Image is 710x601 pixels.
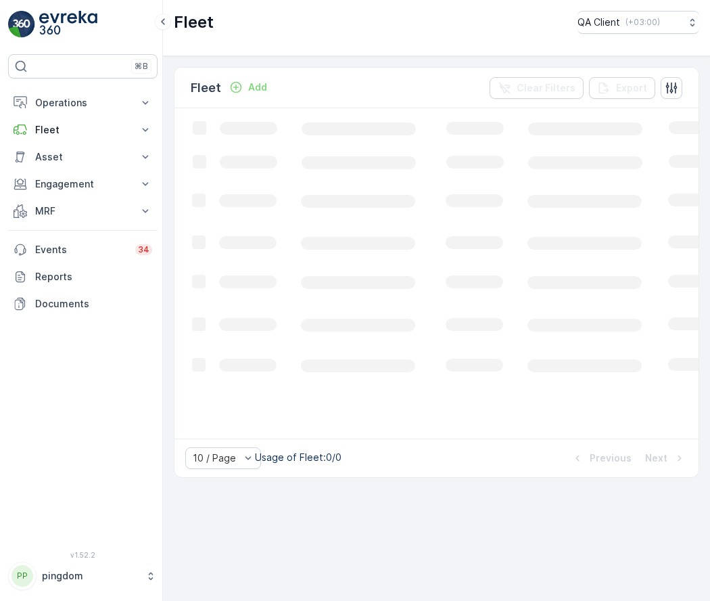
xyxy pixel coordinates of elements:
[8,236,158,263] a: Events34
[39,11,97,38] img: logo_light-DOdMpM7g.png
[644,450,688,466] button: Next
[8,290,158,317] a: Documents
[35,150,131,164] p: Asset
[8,263,158,290] a: Reports
[255,451,341,464] p: Usage of Fleet : 0/0
[490,77,584,99] button: Clear Filters
[174,12,214,33] p: Fleet
[35,177,131,191] p: Engagement
[42,569,139,583] p: pingdom
[589,77,655,99] button: Export
[248,81,267,94] p: Add
[35,243,127,257] p: Events
[135,61,148,72] p: ⌘B
[8,551,158,559] span: v 1.52.2
[645,451,667,465] p: Next
[35,204,131,218] p: MRF
[11,565,33,587] div: PP
[625,17,660,28] p: ( +03:00 )
[569,450,633,466] button: Previous
[35,123,131,137] p: Fleet
[616,81,647,95] p: Export
[577,16,620,29] p: QA Client
[8,198,158,225] button: MRF
[8,562,158,590] button: PPpingdom
[8,143,158,171] button: Asset
[35,297,152,311] p: Documents
[8,11,35,38] img: logo
[138,244,149,255] p: 34
[8,171,158,198] button: Engagement
[191,79,221,97] p: Fleet
[8,89,158,116] button: Operations
[8,116,158,143] button: Fleet
[35,96,131,110] p: Operations
[224,79,273,95] button: Add
[517,81,575,95] p: Clear Filters
[35,270,152,284] p: Reports
[590,451,632,465] p: Previous
[577,11,699,34] button: QA Client(+03:00)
